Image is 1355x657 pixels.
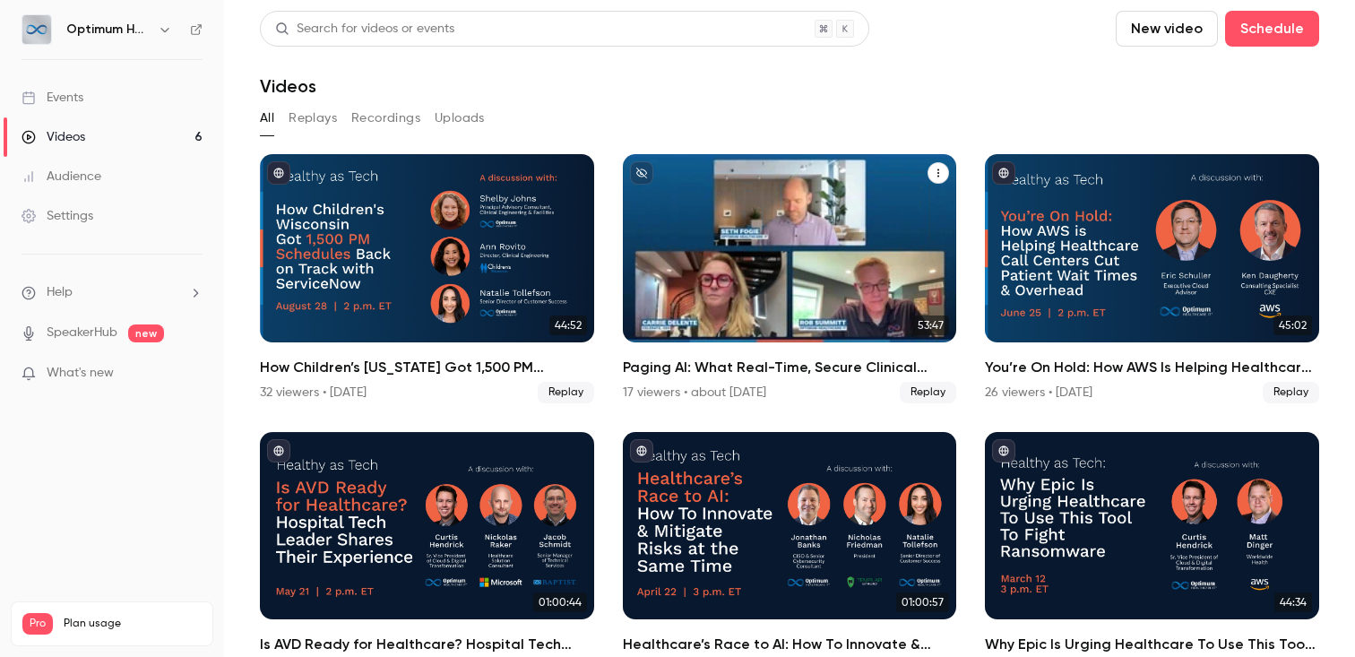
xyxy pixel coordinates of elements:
[260,357,594,378] h2: How Children’s [US_STATE] Got 1,500 PM Schedules Back on Track With ServiceNow
[533,592,587,612] span: 01:00:44
[181,366,203,382] iframe: Noticeable Trigger
[1263,382,1319,403] span: Replay
[22,89,83,107] div: Events
[912,316,949,335] span: 53:47
[985,634,1319,655] h2: Why Epic Is Urging Healthcare To Use This Tool To Fight Ransomware
[985,154,1319,403] a: 45:02You’re On Hold: How AWS Is Helping Healthcare Call Centers Cut Patient Wait Times & Overhead...
[22,168,101,186] div: Audience
[66,21,151,39] h6: Optimum Healthcare IT
[623,634,957,655] h2: Healthcare’s Race to AI: How To Innovate & Mitigate Risks at the Same Time
[623,357,957,378] h2: Paging AI: What Real-Time, Secure Clinical Intelligence Looks Like in Practice
[1273,316,1312,335] span: 45:02
[538,382,594,403] span: Replay
[47,324,117,342] a: SpeakerHub
[623,154,957,403] a: 53:47Paging AI: What Real-Time, Secure Clinical Intelligence Looks Like in Practice17 viewers • a...
[985,384,1092,402] div: 26 viewers • [DATE]
[630,161,653,185] button: unpublished
[260,154,594,403] a: 44:52How Children’s [US_STATE] Got 1,500 PM Schedules Back on Track With ServiceNow32 viewers • [...
[260,154,594,403] li: How Children’s Wisconsin Got 1,500 PM Schedules Back on Track With ServiceNow
[260,11,1319,646] section: Videos
[351,104,420,133] button: Recordings
[992,439,1015,462] button: published
[47,364,114,383] span: What's new
[1116,11,1218,47] button: New video
[1274,592,1312,612] span: 44:34
[435,104,485,133] button: Uploads
[22,128,85,146] div: Videos
[22,15,51,44] img: Optimum Healthcare IT
[992,161,1015,185] button: published
[128,324,164,342] span: new
[260,384,367,402] div: 32 viewers • [DATE]
[630,439,653,462] button: published
[900,382,956,403] span: Replay
[22,613,53,635] span: Pro
[267,439,290,462] button: published
[260,75,316,97] h1: Videos
[289,104,337,133] button: Replays
[260,104,274,133] button: All
[64,617,202,631] span: Plan usage
[267,161,290,185] button: published
[985,357,1319,378] h2: You’re On Hold: How AWS Is Helping Healthcare Call Centers Cut Patient Wait Times & Overhead
[22,207,93,225] div: Settings
[275,20,454,39] div: Search for videos or events
[260,634,594,655] h2: Is AVD Ready for Healthcare? Hospital Tech Leader Shares Their Experience
[1225,11,1319,47] button: Schedule
[985,154,1319,403] li: You’re On Hold: How AWS Is Helping Healthcare Call Centers Cut Patient Wait Times & Overhead
[22,283,203,302] li: help-dropdown-opener
[549,316,587,335] span: 44:52
[623,384,766,402] div: 17 viewers • about [DATE]
[896,592,949,612] span: 01:00:57
[623,154,957,403] li: Paging AI: What Real-Time, Secure Clinical Intelligence Looks Like in Practice
[47,283,73,302] span: Help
